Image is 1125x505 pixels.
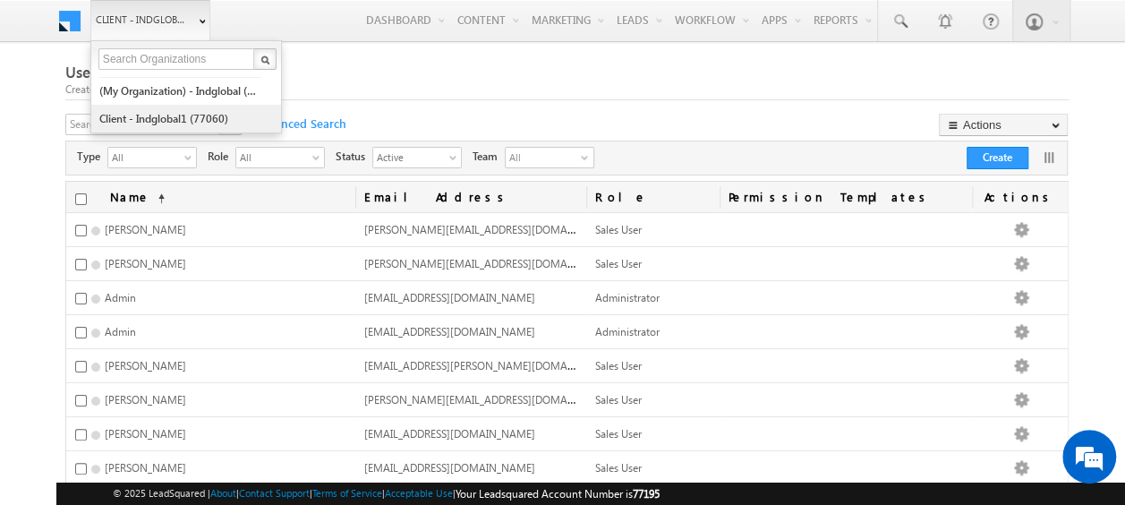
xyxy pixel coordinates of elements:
span: Administrator [595,291,660,304]
span: [PERSON_NAME][EMAIL_ADDRESS][DOMAIN_NAME] [364,391,617,407]
div: Create and Update LeadSquared users [65,81,1069,98]
a: Client - indglobal1 (77060) [98,105,262,133]
a: Role [586,182,720,212]
span: Actions [972,182,1069,212]
span: select [312,152,327,162]
span: Sales User [595,461,642,475]
span: Admin [105,325,136,338]
span: [PERSON_NAME] [105,257,186,270]
a: (My Organization) - indglobal (48060) [98,77,262,105]
span: (sorted ascending) [150,192,165,206]
input: Search Organizations [98,48,256,70]
span: Role [208,149,235,165]
span: [EMAIL_ADDRESS][DOMAIN_NAME] [364,325,535,338]
span: Team [473,149,505,165]
span: Sales User [595,257,642,270]
a: Contact Support [239,487,310,499]
a: Email Address [355,182,586,212]
span: Type [77,149,107,165]
input: Search Users [65,114,221,135]
span: [EMAIL_ADDRESS][DOMAIN_NAME] [364,427,535,441]
span: All [236,148,310,166]
span: Advanced Search [244,116,352,132]
img: d_60004797649_company_0_60004797649 [30,94,75,117]
button: Actions [939,114,1068,136]
span: [PERSON_NAME] [105,393,186,407]
span: [EMAIL_ADDRESS][DOMAIN_NAME] [364,291,535,304]
textarea: Type your message and hit 'Enter' [23,166,327,372]
span: Administrator [595,325,660,338]
span: Users [65,62,102,82]
span: Your Leadsquared Account Number is [456,487,660,501]
span: Sales User [595,359,642,372]
span: [PERSON_NAME] [105,359,186,372]
span: [EMAIL_ADDRESS][PERSON_NAME][DOMAIN_NAME] [364,357,617,372]
span: Status [336,149,372,165]
span: [PERSON_NAME] [105,223,186,236]
div: Minimize live chat window [294,9,337,52]
a: Terms of Service [312,487,382,499]
span: [PERSON_NAME] [105,427,186,441]
a: Acceptable Use [385,487,453,499]
em: Start Chat [243,387,325,411]
span: Active [373,148,447,166]
span: Permission Templates [720,182,972,212]
button: Create [967,147,1028,169]
div: Chat with us now [93,94,301,117]
span: © 2025 LeadSquared | | | | | [113,485,660,502]
span: [PERSON_NAME][EMAIL_ADDRESS][DOMAIN_NAME] [364,221,617,236]
span: All [108,148,182,166]
span: Admin [105,291,136,304]
span: select [184,152,199,162]
span: [PERSON_NAME][EMAIL_ADDRESS][DOMAIN_NAME] [364,255,617,270]
a: Name [101,182,174,212]
span: [EMAIL_ADDRESS][DOMAIN_NAME] [364,461,535,475]
span: Sales User [595,393,642,407]
span: Sales User [595,427,642,441]
span: Client - indglobal2 (77195) [96,11,190,29]
span: Sales User [595,223,642,236]
span: select [449,152,464,162]
img: Search [260,56,269,64]
span: 77195 [633,487,660,501]
span: All [506,148,577,167]
span: [PERSON_NAME] [105,461,186,475]
a: About [210,487,236,499]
